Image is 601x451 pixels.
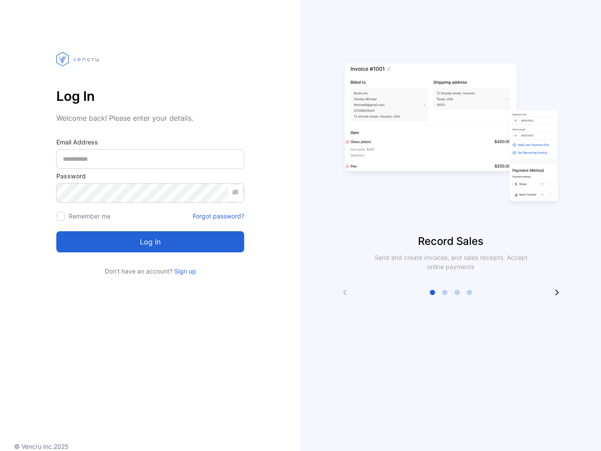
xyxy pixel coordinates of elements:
a: Forgot password? [193,211,244,221]
img: vencru logo [56,35,100,83]
label: Password [56,171,244,181]
label: Email Address [56,137,244,147]
p: Log In [56,85,244,107]
p: Don't have an account? [56,266,244,276]
button: Log in [56,231,244,252]
p: Send and create invoices, and sales receipts. Accept online payments [366,253,535,271]
p: Welcome back! Please enter your details. [56,113,244,123]
a: Sign up [172,267,196,275]
label: Remember me [69,212,110,220]
img: slider image [341,35,561,233]
p: Record Sales [300,233,601,249]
